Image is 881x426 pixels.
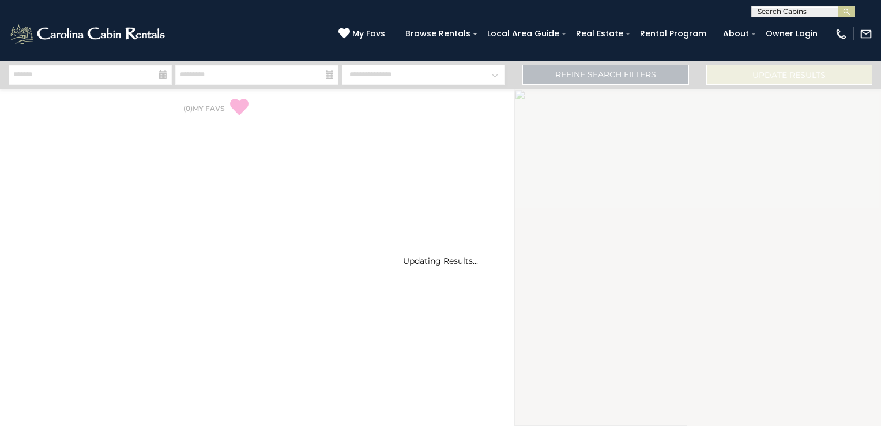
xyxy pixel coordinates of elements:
[338,28,388,40] a: My Favs
[9,23,168,46] img: White-1-2.png
[760,25,823,43] a: Owner Login
[481,25,565,43] a: Local Area Guide
[835,28,848,40] img: phone-regular-white.png
[860,28,872,40] img: mail-regular-white.png
[634,25,712,43] a: Rental Program
[400,25,476,43] a: Browse Rentals
[570,25,629,43] a: Real Estate
[352,28,385,40] span: My Favs
[717,25,755,43] a: About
